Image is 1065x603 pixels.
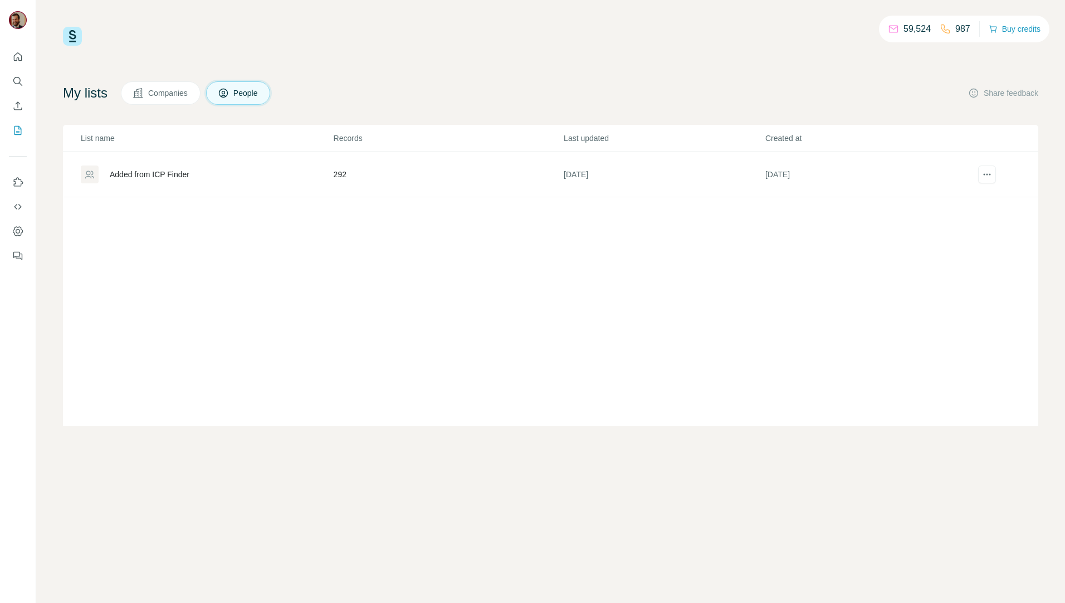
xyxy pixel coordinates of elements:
button: Use Surfe on LinkedIn [9,172,27,192]
span: People [233,87,259,99]
button: Feedback [9,246,27,266]
span: Companies [148,87,189,99]
button: Dashboard [9,221,27,241]
p: 59,524 [903,22,931,36]
button: actions [978,166,996,183]
button: Use Surfe API [9,197,27,217]
p: 987 [955,22,970,36]
div: Added from ICP Finder [110,169,189,180]
img: Avatar [9,11,27,29]
button: Enrich CSV [9,96,27,116]
p: List name [81,133,333,144]
button: Search [9,71,27,91]
p: Last updated [564,133,764,144]
img: Surfe Logo [63,27,82,46]
button: Quick start [9,47,27,67]
td: [DATE] [563,152,765,197]
button: My lists [9,120,27,140]
button: Buy credits [989,21,1040,37]
h4: My lists [63,84,108,102]
td: 292 [333,152,564,197]
p: Records [334,133,563,144]
button: Share feedback [968,87,1038,99]
p: Created at [765,133,966,144]
td: [DATE] [765,152,966,197]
